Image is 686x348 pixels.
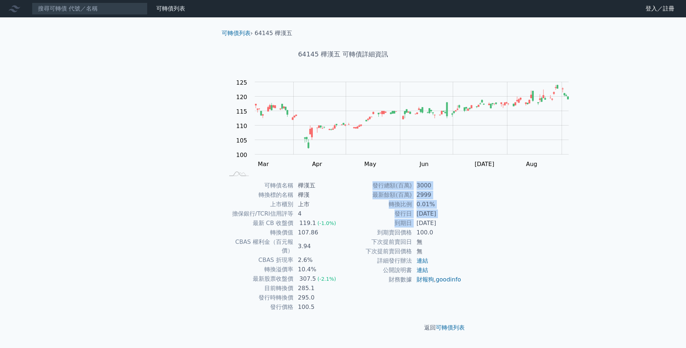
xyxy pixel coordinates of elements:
[32,3,148,15] input: 搜尋可轉債 代號／名稱
[343,275,412,284] td: 財務數據
[318,220,336,226] span: (-1.0%)
[343,228,412,237] td: 到期賣回價格
[225,200,294,209] td: 上市櫃別
[294,284,343,293] td: 285.1
[156,5,185,12] a: 可轉債列表
[343,200,412,209] td: 轉換比例
[236,79,247,86] tspan: 125
[225,209,294,218] td: 擔保銀行/TCRI信用評等
[650,313,686,348] div: 聊天小工具
[225,181,294,190] td: 可轉債名稱
[412,190,462,200] td: 2999
[294,237,343,255] td: 3.94
[419,161,429,167] tspan: Jun
[412,218,462,228] td: [DATE]
[412,200,462,209] td: 0.01%
[412,209,462,218] td: [DATE]
[417,257,428,264] a: 連結
[294,190,343,200] td: 樺漢
[216,323,470,332] p: 返回
[225,237,294,255] td: CBAS 權利金（百元報價）
[225,293,294,302] td: 發行時轉換價
[222,29,253,38] li: ›
[225,255,294,265] td: CBAS 折現率
[225,302,294,312] td: 發行價格
[294,293,343,302] td: 295.0
[225,190,294,200] td: 轉換標的名稱
[294,265,343,274] td: 10.4%
[650,313,686,348] iframe: Chat Widget
[294,200,343,209] td: 上市
[364,161,376,167] tspan: May
[294,228,343,237] td: 107.86
[417,276,434,283] a: 財報狗
[225,265,294,274] td: 轉換溢價率
[412,247,462,256] td: 無
[436,276,461,283] a: goodinfo
[343,247,412,256] td: 下次提前賣回價格
[640,3,680,14] a: 登入／註冊
[343,256,412,266] td: 詳細發行辦法
[294,181,343,190] td: 樺漢五
[343,266,412,275] td: 公開說明書
[412,237,462,247] td: 無
[236,137,247,144] tspan: 105
[436,324,465,331] a: 可轉債列表
[298,219,318,228] div: 119.1
[236,108,247,115] tspan: 115
[233,79,580,167] g: Chart
[225,284,294,293] td: 目前轉換價
[312,161,322,167] tspan: Apr
[294,255,343,265] td: 2.6%
[236,152,247,158] tspan: 100
[417,267,428,273] a: 連結
[255,29,292,38] li: 64145 樺漢五
[298,275,318,283] div: 307.5
[236,94,247,101] tspan: 120
[526,161,537,167] tspan: Aug
[294,302,343,312] td: 100.5
[236,123,247,130] tspan: 110
[343,218,412,228] td: 到期日
[412,228,462,237] td: 100.0
[216,49,470,59] h1: 64145 樺漢五 可轉債詳細資訊
[222,30,251,37] a: 可轉債列表
[343,181,412,190] td: 發行總額(百萬)
[225,274,294,284] td: 最新股票收盤價
[475,161,494,167] tspan: [DATE]
[318,276,336,282] span: (-2.1%)
[412,181,462,190] td: 3000
[225,218,294,228] td: 最新 CB 收盤價
[343,190,412,200] td: 最新餘額(百萬)
[412,275,462,284] td: ,
[294,209,343,218] td: 4
[343,237,412,247] td: 下次提前賣回日
[225,228,294,237] td: 轉換價值
[343,209,412,218] td: 發行日
[258,161,269,167] tspan: Mar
